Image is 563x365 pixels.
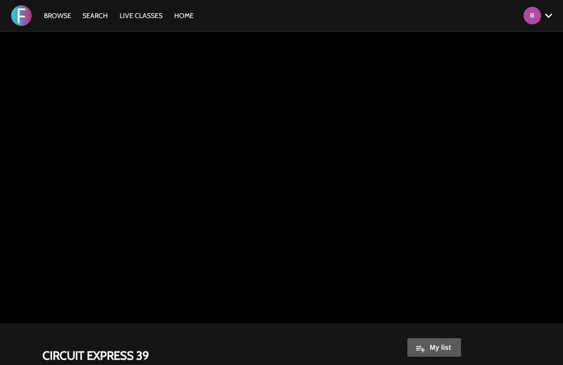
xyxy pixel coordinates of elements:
strong: CIRCUIT EXPRESS 39 [42,348,149,363]
img: FORMATION [11,5,32,26]
a: HOME [169,11,199,20]
button: My list [407,338,462,357]
nav: Primary [39,11,199,20]
a: Browse [39,11,76,20]
a: LIVE CLASSES [115,11,167,20]
a: Search [78,11,113,20]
